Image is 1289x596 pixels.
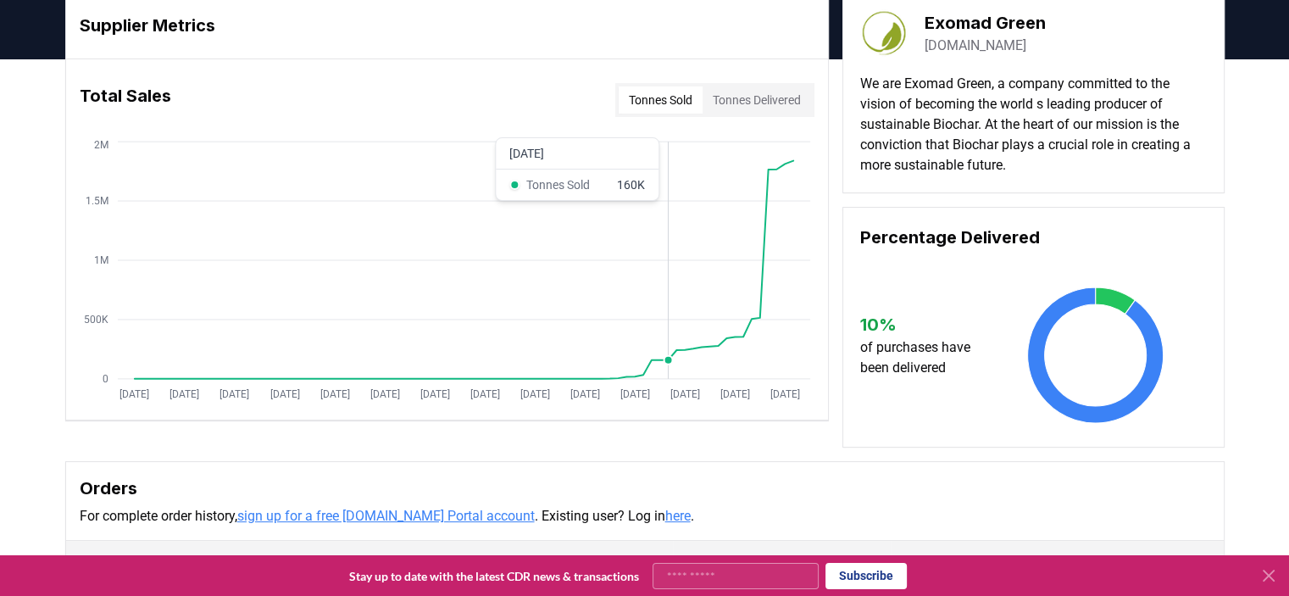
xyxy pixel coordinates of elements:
[720,388,749,400] tspan: [DATE]
[925,10,1046,36] h3: Exomad Green
[369,388,399,400] tspan: [DATE]
[80,544,181,578] button: Purchaser
[860,74,1207,175] p: We are Exomad Green, a company committed to the vision of becoming the world s leading producer o...
[169,388,199,400] tspan: [DATE]
[93,139,108,151] tspan: 2M
[670,388,699,400] tspan: [DATE]
[860,225,1207,250] h3: Percentage Delivered
[80,13,814,38] h3: Supplier Metrics
[860,9,908,57] img: Exomad Green-logo
[569,388,599,400] tspan: [DATE]
[419,388,449,400] tspan: [DATE]
[237,508,535,524] a: sign up for a free [DOMAIN_NAME] Portal account
[519,388,549,400] tspan: [DATE]
[93,254,108,266] tspan: 1M
[102,373,108,385] tspan: 0
[860,312,986,337] h3: 10 %
[665,508,691,524] a: here
[770,388,800,400] tspan: [DATE]
[860,337,986,378] p: of purchases have been delivered
[319,388,349,400] tspan: [DATE]
[80,476,1210,501] h3: Orders
[119,388,149,400] tspan: [DATE]
[619,388,649,400] tspan: [DATE]
[85,195,108,207] tspan: 1.5M
[619,86,703,114] button: Tonnes Sold
[469,388,499,400] tspan: [DATE]
[80,83,171,117] h3: Total Sales
[703,86,811,114] button: Tonnes Delivered
[269,388,299,400] tspan: [DATE]
[83,314,108,326] tspan: 500K
[219,388,249,400] tspan: [DATE]
[458,544,569,578] button: Tonnes Sold
[904,553,1209,570] p: Method
[292,553,431,570] p: Status
[80,506,1210,526] p: For complete order history, . Existing user? Log in .
[686,544,791,578] button: Order Date
[925,36,1026,56] a: [DOMAIN_NAME]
